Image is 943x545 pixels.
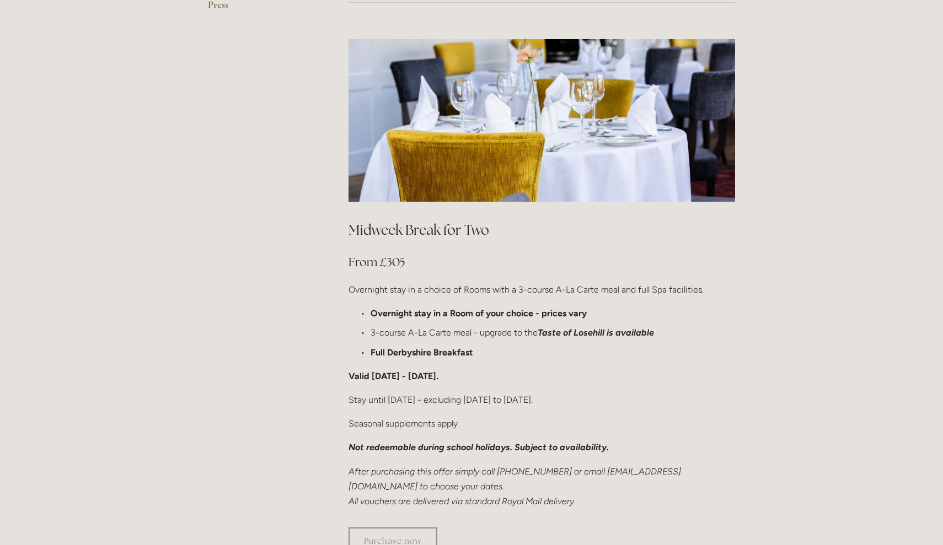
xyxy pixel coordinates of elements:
strong: Overnight stay in a Room of your choice - prices vary [371,308,587,319]
p: Seasonal supplements apply [349,416,735,431]
em: After purchasing this offer simply call [PHONE_NUMBER] or email [EMAIL_ADDRESS][DOMAIN_NAME] to c... [349,466,681,506]
img: 190325_losehillhousehotel_015.jpg [349,39,735,202]
strong: Full Derbyshire Breakfast [371,347,473,358]
h2: Midweek Break for Two [349,220,735,240]
p: 3-course A-La Carte meal - upgrade to the [371,325,735,340]
p: Overnight stay in a choice of Rooms with a 3-course A-La Carte meal and full Spa facilities. [349,282,735,297]
h3: From £305 [349,251,735,273]
em: Taste of Losehill is available [538,327,654,338]
em: Not redeemable during school holidays. Subject to availability. [349,442,609,452]
p: Stay until [DATE] - excluding [DATE] to [DATE]. [349,392,735,407]
strong: Valid [DATE] - [DATE]. [349,371,438,381]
